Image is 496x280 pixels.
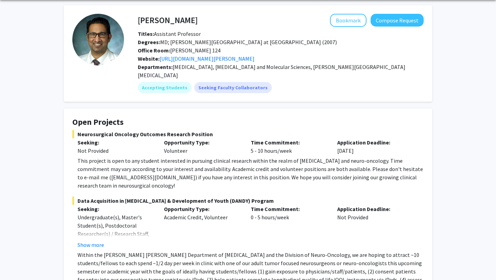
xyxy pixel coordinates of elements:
[194,82,272,93] mat-chip: Seeking Faculty Collaborators
[164,205,240,213] p: Opportunity Type:
[77,205,154,213] p: Seeking:
[72,197,424,205] span: Data Acquisition in [MEDICAL_DATA] & Development of Youth (DANDY) Program
[138,39,337,46] span: MD; [PERSON_NAME][GEOGRAPHIC_DATA] at [GEOGRAPHIC_DATA] (2007)
[72,130,424,138] span: Neurosurgical Oncology Outcomes Research Position
[138,82,192,93] mat-chip: Accepting Students
[77,138,154,147] p: Seeking:
[138,14,198,27] h4: [PERSON_NAME]
[138,63,173,70] b: Departments:
[138,55,159,62] b: Website:
[251,205,327,213] p: Time Commitment:
[138,47,170,54] b: Office Room:
[159,55,255,62] a: Opens in a new tab
[72,117,424,127] h4: Open Projects
[72,14,124,66] img: Profile Picture
[164,138,240,147] p: Opportunity Type:
[337,138,413,147] p: Application Deadline:
[251,138,327,147] p: Time Commitment:
[138,63,405,79] span: [MEDICAL_DATA], [MEDICAL_DATA] and Molecular Sciences, [PERSON_NAME][GEOGRAPHIC_DATA][MEDICAL_DATA]
[138,39,160,46] b: Degrees:
[332,205,418,249] div: Not Provided
[77,241,104,249] button: Show more
[371,14,424,27] button: Compose Request to Raj Mukherjee
[138,47,220,54] span: [PERSON_NAME] 124
[138,30,154,37] b: Titles:
[77,157,424,190] div: This project is open to any student interested in pursuing clinical research within the realm of ...
[246,205,332,249] div: 0 - 5 hours/week
[77,147,154,155] div: Not Provided
[337,205,413,213] p: Application Deadline:
[159,205,245,249] div: Academic Credit, Volunteer
[5,249,29,275] iframe: Chat
[138,30,201,37] span: Assistant Professor
[332,138,418,155] div: [DATE]
[77,213,154,254] div: Undergraduate(s), Master's Student(s), Postdoctoral Researcher(s) / Research Staff, Medical Resid...
[246,138,332,155] div: 5 - 10 hours/week
[330,14,366,27] button: Add Raj Mukherjee to Bookmarks
[159,138,245,155] div: Volunteer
